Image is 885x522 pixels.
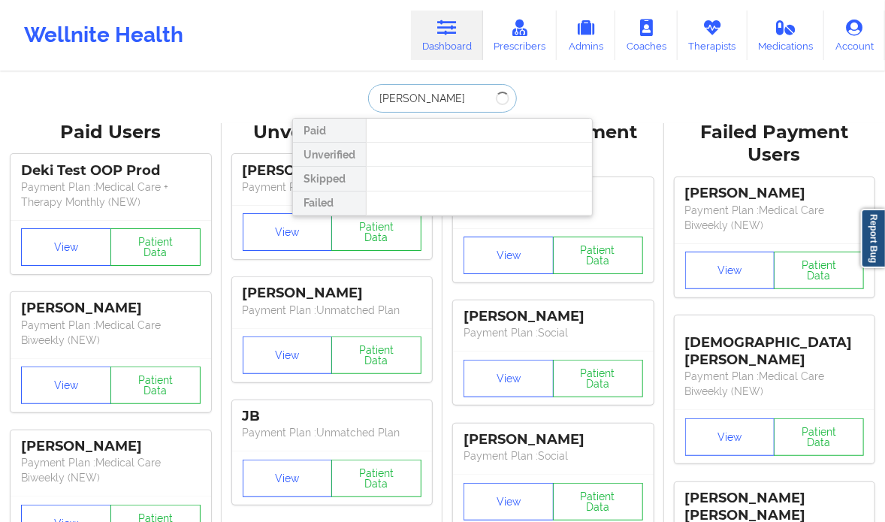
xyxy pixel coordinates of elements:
p: Payment Plan : Social [464,448,643,463]
a: Medications [748,11,825,60]
button: Patient Data [553,483,643,520]
button: View [243,336,333,374]
div: [PERSON_NAME] [21,438,201,455]
div: Paid [293,119,366,143]
button: View [464,360,554,397]
button: Patient Data [553,360,643,397]
button: Patient Data [110,367,201,404]
div: Deki Test OOP Prod [21,162,201,180]
a: Prescribers [483,11,557,60]
p: Payment Plan : Medical Care Biweekly (NEW) [21,455,201,485]
p: Payment Plan : Social [464,325,643,340]
button: View [685,252,775,289]
button: Patient Data [331,336,421,374]
div: Paid Users [11,121,211,144]
div: JB [243,408,422,425]
a: Report Bug [861,209,885,268]
button: View [21,228,111,266]
button: View [685,418,775,456]
button: View [464,237,554,274]
div: Skipped [293,167,366,191]
p: Payment Plan : Medical Care + Therapy Monthly (NEW) [21,180,201,210]
a: Admins [557,11,615,60]
button: Patient Data [110,228,201,266]
button: Patient Data [331,213,421,251]
p: Payment Plan : Medical Care Biweekly (NEW) [21,318,201,348]
a: Account [824,11,885,60]
a: Dashboard [411,11,483,60]
p: Payment Plan : Unmatched Plan [243,180,422,195]
button: Patient Data [331,460,421,497]
div: [PERSON_NAME] [685,185,865,202]
div: [PERSON_NAME] [464,308,643,325]
a: Coaches [615,11,678,60]
button: View [243,213,333,251]
div: [DEMOGRAPHIC_DATA][PERSON_NAME] [685,323,865,369]
div: [PERSON_NAME] [464,431,643,448]
button: Patient Data [774,418,864,456]
div: Unverified [293,143,366,167]
a: Therapists [678,11,748,60]
div: Failed [293,192,366,216]
p: Payment Plan : Unmatched Plan [243,303,422,318]
p: Payment Plan : Medical Care Biweekly (NEW) [685,369,865,399]
button: View [21,367,111,404]
button: Patient Data [774,252,864,289]
button: View [464,483,554,520]
p: Payment Plan : Medical Care Biweekly (NEW) [685,203,865,233]
p: Payment Plan : Unmatched Plan [243,425,422,440]
div: Unverified Users [232,121,433,144]
button: Patient Data [553,237,643,274]
button: View [243,460,333,497]
div: Failed Payment Users [675,121,875,167]
div: [PERSON_NAME] [243,162,422,180]
div: [PERSON_NAME] [243,285,422,302]
div: [PERSON_NAME] [21,300,201,317]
